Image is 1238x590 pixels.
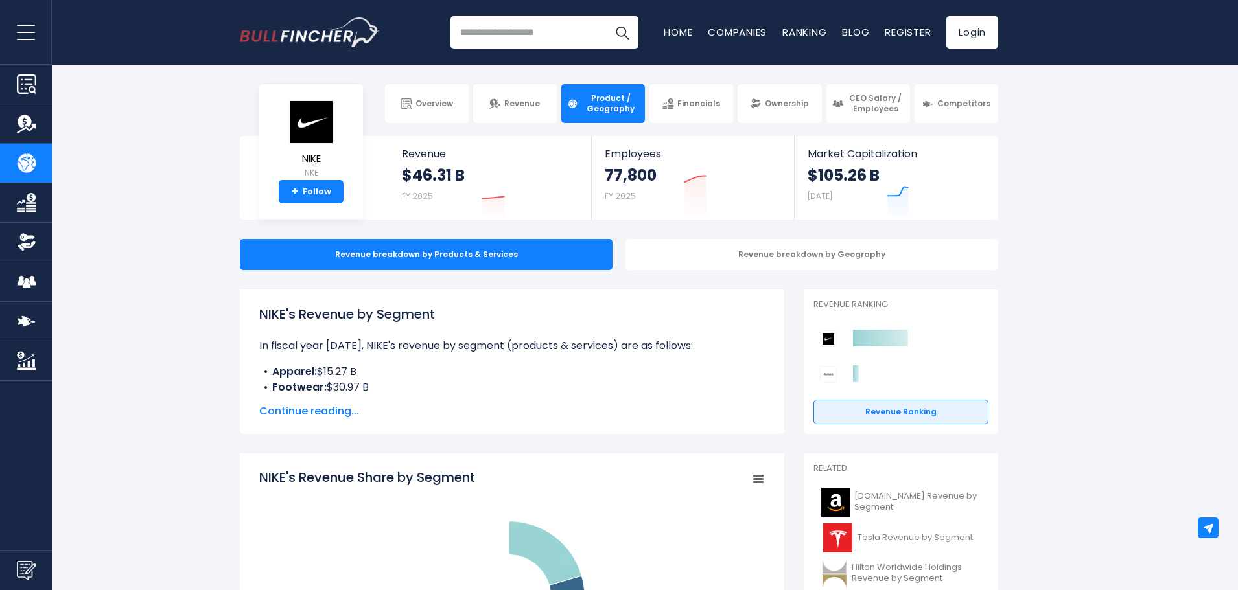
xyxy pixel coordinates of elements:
[606,16,638,49] button: Search
[292,186,298,198] strong: +
[563,556,589,565] tspan: 32.97 %
[847,93,904,113] span: CEO Salary / Employees
[946,16,998,49] a: Login
[259,403,765,419] span: Continue reading...
[821,559,848,588] img: HLT logo
[402,190,433,201] small: FY 2025
[288,167,334,179] small: NKE
[765,98,809,109] span: Ownership
[842,25,869,39] a: Blog
[582,93,639,113] span: Product / Geography
[820,330,837,347] img: NIKE competitors logo
[402,165,465,185] strong: $46.31 B
[826,84,910,123] a: CEO Salary / Employees
[605,148,780,160] span: Employees
[937,98,990,109] span: Competitors
[288,153,334,165] span: NIKE
[813,484,988,520] a: [DOMAIN_NAME] Revenue by Segment
[808,148,984,160] span: Market Capitalization
[813,520,988,556] a: Tesla Revenue by Segment
[782,25,826,39] a: Ranking
[677,98,720,109] span: Financials
[708,25,767,39] a: Companies
[415,98,453,109] span: Overview
[561,84,645,123] a: Product / Geography
[259,338,765,354] p: In fiscal year [DATE], NIKE's revenue by segment (products & services) are as follows:
[808,190,832,201] small: [DATE]
[240,17,379,47] a: Go to homepage
[605,165,657,185] strong: 77,800
[813,299,988,310] p: Revenue Ranking
[813,400,988,424] a: Revenue Ranking
[17,233,36,252] img: Ownership
[259,380,765,395] li: $30.97 B
[885,25,931,39] a: Register
[592,136,793,220] a: Employees 77,800 FY 2025
[259,364,765,380] li: $15.27 B
[813,463,988,474] p: Related
[821,523,854,552] img: TSLA logo
[605,190,636,201] small: FY 2025
[858,532,973,543] span: Tesla Revenue by Segment
[272,364,317,379] b: Apparel:
[820,366,837,383] img: Deckers Outdoor Corporation competitors logo
[504,98,540,109] span: Revenue
[738,84,821,123] a: Ownership
[272,380,327,394] b: Footwear:
[389,136,592,220] a: Revenue $46.31 B FY 2025
[915,84,998,123] a: Competitors
[649,84,733,123] a: Financials
[473,84,557,123] a: Revenue
[385,84,469,123] a: Overview
[821,488,850,517] img: AMZN logo
[259,468,475,486] tspan: NIKE's Revenue Share by Segment
[288,100,334,181] a: NIKE NKE
[279,180,344,203] a: +Follow
[498,518,519,528] tspan: 0.16 %
[259,304,765,324] h1: NIKE's Revenue by Segment
[625,239,998,270] div: Revenue breakdown by Geography
[854,491,981,513] span: [DOMAIN_NAME] Revenue by Segment
[240,239,613,270] div: Revenue breakdown by Products & Services
[808,165,880,185] strong: $105.26 B
[852,562,981,584] span: Hilton Worldwide Holdings Revenue by Segment
[402,148,579,160] span: Revenue
[664,25,692,39] a: Home
[240,17,380,47] img: Bullfincher logo
[795,136,997,220] a: Market Capitalization $105.26 B [DATE]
